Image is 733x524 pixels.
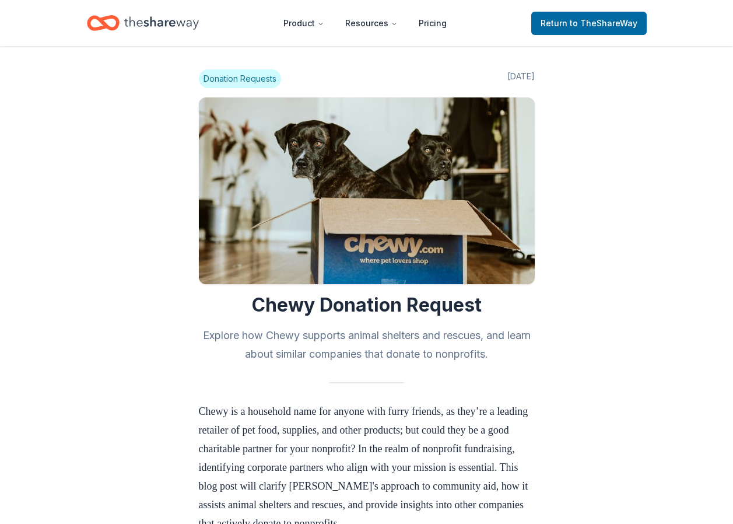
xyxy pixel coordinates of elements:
[531,12,647,35] a: Returnto TheShareWay
[336,12,407,35] button: Resources
[87,9,199,37] a: Home
[199,326,535,364] h2: Explore how Chewy supports animal shelters and rescues, and learn about similar companies that do...
[541,16,637,30] span: Return
[409,12,456,35] a: Pricing
[507,69,535,88] span: [DATE]
[199,294,535,317] h1: Chewy Donation Request
[199,69,281,88] span: Donation Requests
[274,9,456,37] nav: Main
[199,97,535,284] img: Image for Chewy Donation Request
[274,12,334,35] button: Product
[570,18,637,28] span: to TheShareWay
